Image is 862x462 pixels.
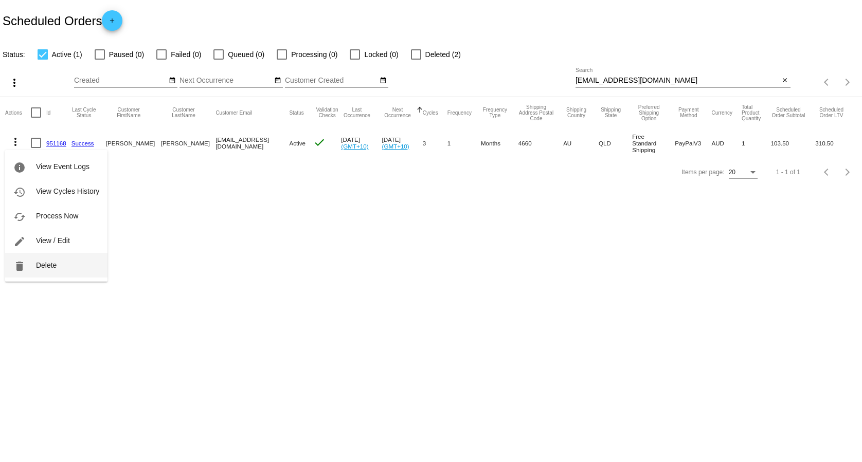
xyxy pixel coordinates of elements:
span: View Cycles History [36,187,99,195]
span: View / Edit [36,236,70,245]
mat-icon: history [13,186,26,198]
mat-icon: delete [13,260,26,272]
mat-icon: info [13,161,26,174]
span: Delete [36,261,57,269]
span: View Event Logs [36,162,89,171]
mat-icon: edit [13,235,26,248]
mat-icon: cached [13,211,26,223]
span: Process Now [36,212,78,220]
